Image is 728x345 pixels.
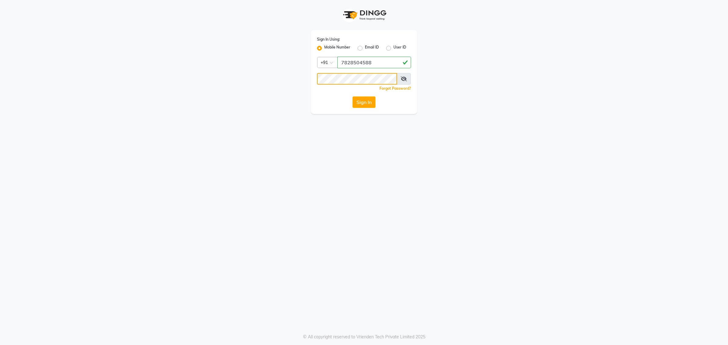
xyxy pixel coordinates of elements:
[365,45,379,52] label: Email ID
[317,73,397,85] input: Username
[379,86,411,91] a: Forgot Password?
[337,57,411,68] input: Username
[352,96,376,108] button: Sign In
[340,6,388,24] img: logo1.svg
[324,45,350,52] label: Mobile Number
[317,37,340,42] label: Sign In Using:
[393,45,406,52] label: User ID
